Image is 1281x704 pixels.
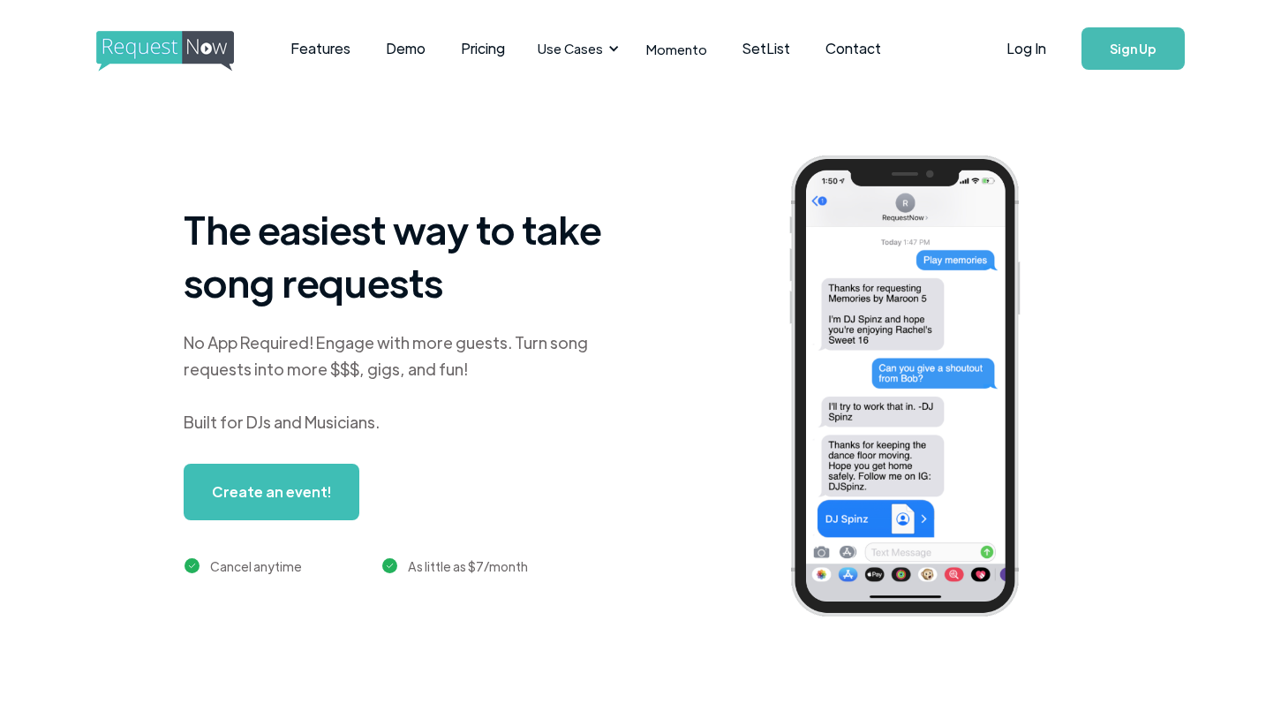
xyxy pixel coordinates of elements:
a: Demo [368,21,443,76]
div: Use Cases [538,39,603,58]
a: Contact [808,21,899,76]
img: green checkmark [185,558,200,573]
img: requestnow logo [96,31,267,72]
div: As little as $7/month [408,556,528,577]
h1: The easiest way to take song requests [184,202,625,308]
a: SetList [725,21,808,76]
div: Cancel anytime [210,556,302,577]
a: Log In [989,18,1064,79]
img: green checkmark [382,558,397,573]
div: No App Required! Engage with more guests. Turn song requests into more $$$, gigs, and fun! Built ... [184,329,625,435]
a: Momento [629,23,725,75]
img: iphone screenshot [769,143,1067,635]
a: Create an event! [184,464,359,520]
a: Pricing [443,21,523,76]
a: home [96,31,229,66]
div: Use Cases [527,21,624,76]
a: Sign Up [1081,27,1185,70]
a: Features [273,21,368,76]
